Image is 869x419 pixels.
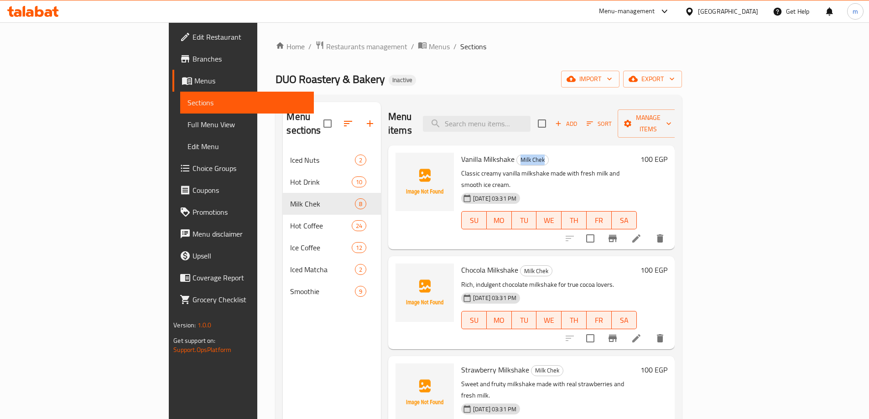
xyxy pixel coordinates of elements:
span: Iced Nuts [290,155,354,166]
button: TH [562,211,587,229]
span: Menus [429,41,450,52]
a: Edit menu item [631,333,642,344]
a: Restaurants management [315,41,407,52]
span: Version: [173,319,196,331]
a: Coupons [172,179,314,201]
img: Vanilla Milkshake [395,153,454,211]
span: Menu disclaimer [193,228,307,239]
button: SA [612,211,637,229]
li: / [411,41,414,52]
span: SU [465,314,483,327]
span: Smoothie [290,286,354,297]
span: FR [590,214,608,227]
p: Rich, indulgent chocolate milkshake for true cocoa lovers. [461,279,637,290]
span: Sort sections [337,113,359,134]
a: Coverage Report [172,267,314,289]
span: Promotions [193,207,307,217]
span: 10 [352,178,366,186]
span: Milk Chek [531,365,563,376]
span: Menus [194,75,307,86]
span: m [853,6,858,16]
button: SU [461,211,487,229]
span: Select all sections [318,114,337,133]
button: Add section [359,113,381,134]
div: Iced Matcha2 [283,259,381,280]
div: Inactive [389,75,416,86]
button: WE [536,311,562,329]
nav: Menu sections [283,145,381,306]
span: Chocola Milkshake [461,263,518,277]
span: Coupons [193,185,307,196]
button: FR [587,311,612,329]
div: items [355,198,366,209]
span: TH [565,314,583,327]
span: Upsell [193,250,307,261]
button: import [561,71,619,88]
span: TH [565,214,583,227]
span: Select to update [581,329,600,348]
span: 24 [352,222,366,230]
span: 12 [352,243,366,252]
input: search [423,116,531,132]
span: SA [615,314,633,327]
button: TH [562,311,587,329]
div: Hot Coffee [290,220,351,231]
div: items [352,176,366,187]
li: / [453,41,457,52]
span: Edit Restaurant [193,31,307,42]
a: Edit menu item [631,233,642,244]
img: Chocola Milkshake [395,264,454,322]
span: Select to update [581,229,600,248]
button: FR [587,211,612,229]
span: 1.0.0 [198,319,212,331]
button: Add [552,117,581,131]
span: Select section [532,114,552,133]
div: Hot Coffee24 [283,215,381,237]
span: TU [515,314,533,327]
span: Branches [193,53,307,64]
span: import [568,73,612,85]
a: Menus [172,70,314,92]
span: FR [590,314,608,327]
span: SA [615,214,633,227]
h6: 100 EGP [640,264,667,276]
a: Branches [172,48,314,70]
span: Sort items [581,117,618,131]
a: Sections [180,92,314,114]
button: SU [461,311,487,329]
span: Grocery Checklist [193,294,307,305]
span: Sort [587,119,612,129]
div: Hot Drink10 [283,171,381,193]
span: Iced Matcha [290,264,354,275]
button: Manage items [618,109,679,138]
span: 9 [355,287,366,296]
span: Milk Chek [290,198,354,209]
span: Add item [552,117,581,131]
span: Restaurants management [326,41,407,52]
div: items [352,242,366,253]
span: SU [465,214,483,227]
div: items [355,155,366,166]
nav: breadcrumb [276,41,682,52]
span: Manage items [625,112,671,135]
span: Sections [460,41,486,52]
div: Menu-management [599,6,655,17]
div: Smoothie9 [283,280,381,302]
p: Classic creamy vanilla milkshake made with fresh milk and smooth ice cream. [461,168,637,191]
span: Add [554,119,578,129]
button: Branch-specific-item [602,228,624,249]
button: SA [612,311,637,329]
div: Iced Nuts2 [283,149,381,171]
div: [GEOGRAPHIC_DATA] [698,6,758,16]
span: [DATE] 03:31 PM [469,294,520,302]
h2: Menu items [388,110,412,137]
span: Hot Drink [290,176,351,187]
span: Get support on: [173,335,215,347]
div: items [352,220,366,231]
span: Strawberry Milkshake [461,363,529,377]
span: Coverage Report [193,272,307,283]
button: TU [512,211,537,229]
button: export [623,71,682,88]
